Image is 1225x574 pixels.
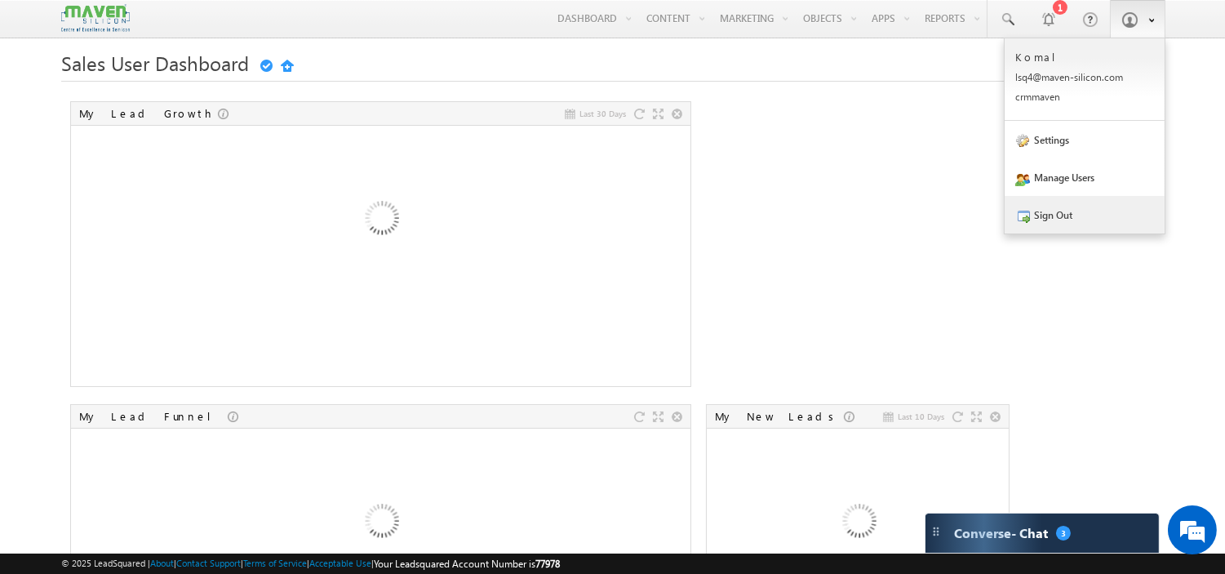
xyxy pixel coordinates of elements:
[930,525,943,538] img: carter-drag
[579,106,626,121] span: Last 30 Days
[61,4,130,33] img: Custom Logo
[535,558,560,570] span: 77978
[715,409,844,424] div: My New Leads
[1005,158,1165,196] a: Manage Users
[293,133,468,309] img: Loading...
[1005,196,1165,234] a: Sign Out
[79,106,218,121] div: My Lead Growth
[1005,121,1165,158] a: Settings
[898,409,944,424] span: Last 10 Days
[1015,91,1154,103] p: crmma ven
[176,558,241,568] a: Contact Support
[1015,50,1154,64] p: Komal
[374,558,560,570] span: Your Leadsquared Account Number is
[61,556,560,572] span: © 2025 LeadSquared | | | | |
[309,558,371,568] a: Acceptable Use
[1005,38,1165,121] a: Komal lsq4@maven-silicon.com crmmaven
[61,50,249,76] span: Sales User Dashboard
[79,409,228,424] div: My Lead Funnel
[1015,71,1154,83] p: lsq4@ maven -sili con.c om
[243,558,307,568] a: Terms of Service
[150,558,174,568] a: About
